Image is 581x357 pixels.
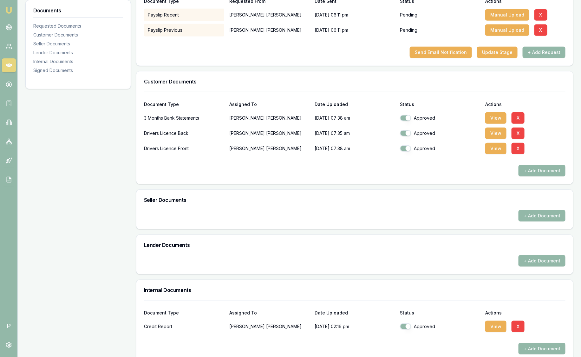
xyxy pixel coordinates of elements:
[144,112,224,124] div: 3 Months Bank Statements
[523,47,565,58] button: + Add Request
[485,143,506,154] button: View
[485,9,529,21] button: Manual Upload
[229,102,310,107] div: Assigned To
[33,41,123,47] div: Seller Documents
[485,102,565,107] div: Actions
[519,255,565,267] button: + Add Document
[315,311,395,315] div: Date Uploaded
[144,242,565,248] h3: Lender Documents
[229,112,310,124] p: [PERSON_NAME] [PERSON_NAME]
[315,112,395,124] p: [DATE] 07:38 am
[33,58,123,65] div: Internal Documents
[33,23,123,29] div: Requested Documents
[519,343,565,354] button: + Add Document
[229,127,310,140] p: [PERSON_NAME] [PERSON_NAME]
[315,24,395,36] div: [DATE] 06:11 pm
[144,288,565,293] h3: Internal Documents
[400,130,480,136] div: Approved
[410,47,472,58] button: Send Email Notification
[400,102,480,107] div: Status
[229,311,310,315] div: Assigned To
[485,321,506,332] button: View
[144,79,565,84] h3: Customer Documents
[229,320,310,333] p: [PERSON_NAME] [PERSON_NAME]
[5,6,13,14] img: emu-icon-u.png
[33,50,123,56] div: Lender Documents
[477,47,518,58] button: Update Stage
[485,128,506,139] button: View
[519,210,565,221] button: + Add Document
[229,9,310,21] p: [PERSON_NAME] [PERSON_NAME]
[485,112,506,124] button: View
[315,9,395,21] div: [DATE] 06:11 pm
[512,143,525,154] button: X
[512,128,525,139] button: X
[400,311,480,315] div: Status
[144,311,224,315] div: Document Type
[144,9,224,21] div: Payslip Recent
[315,142,395,155] p: [DATE] 07:38 am
[400,27,417,33] p: Pending
[400,115,480,121] div: Approved
[400,323,480,330] div: Approved
[229,24,310,36] p: [PERSON_NAME] [PERSON_NAME]
[315,102,395,107] div: Date Uploaded
[485,24,529,36] button: Manual Upload
[2,319,16,333] span: P
[534,9,547,21] button: X
[512,321,525,332] button: X
[315,127,395,140] p: [DATE] 07:35 am
[512,112,525,124] button: X
[33,32,123,38] div: Customer Documents
[400,145,480,152] div: Approved
[485,311,565,315] div: Actions
[400,12,417,18] p: Pending
[144,320,224,333] div: Credit Report
[33,8,123,13] h3: Documents
[534,24,547,36] button: X
[144,142,224,155] div: Drivers Licence Front
[144,127,224,140] div: Drivers Licence Back
[144,24,224,36] div: Payslip Previous
[33,67,123,74] div: Signed Documents
[229,142,310,155] p: [PERSON_NAME] [PERSON_NAME]
[144,102,224,107] div: Document Type
[519,165,565,176] button: + Add Document
[315,320,395,333] p: [DATE] 02:16 pm
[144,197,565,202] h3: Seller Documents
